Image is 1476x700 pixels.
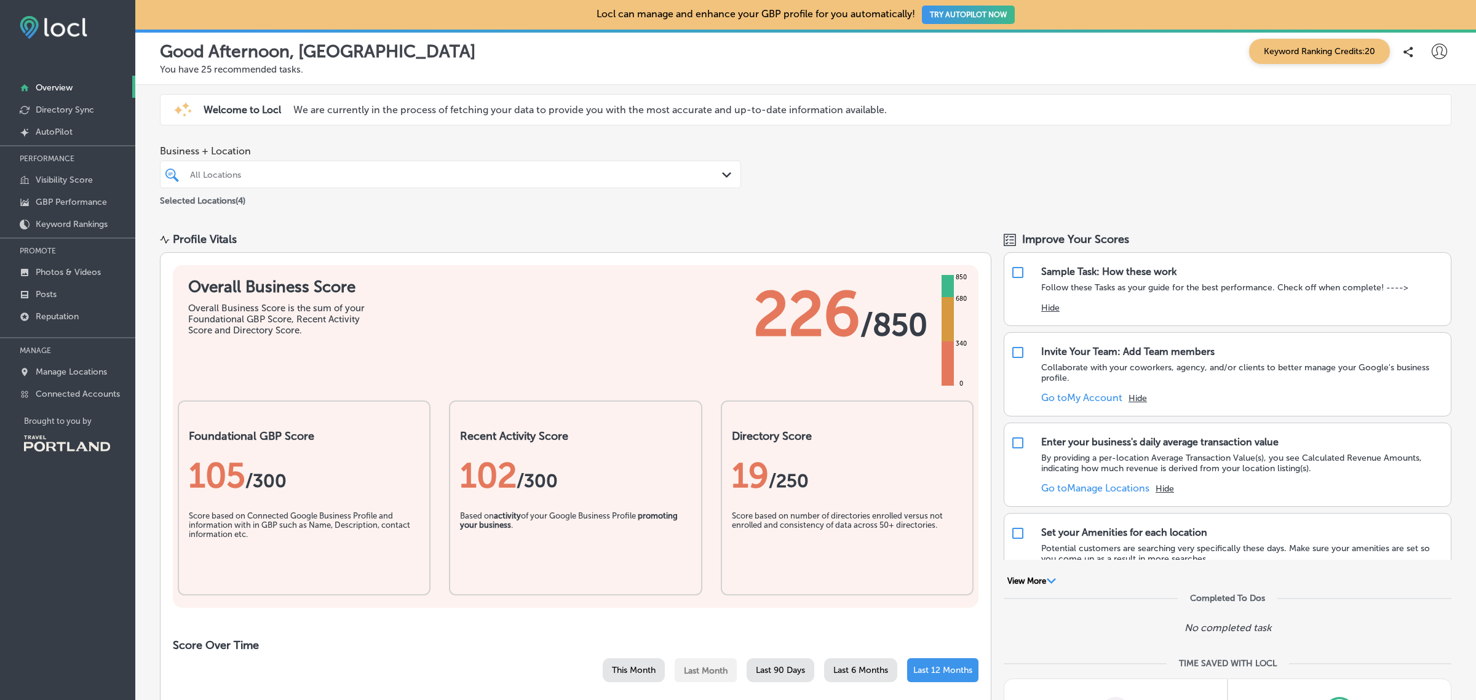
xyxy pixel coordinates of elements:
[293,104,887,116] p: We are currently in the process of fetching your data to provide you with the most accurate and u...
[36,219,108,229] p: Keyword Rankings
[922,6,1015,24] button: TRY AUTOPILOT NOW
[494,511,521,520] b: activity
[612,665,656,675] span: This Month
[1041,482,1149,494] a: Go toManage Locations
[189,511,419,573] div: Score based on Connected Google Business Profile and information with in GBP such as Name, Descri...
[1129,393,1147,404] button: Hide
[160,145,741,157] span: Business + Location
[1041,303,1060,313] button: Hide
[1041,543,1445,564] p: Potential customers are searching very specifically these days. Make sure your amenities are set ...
[753,277,860,351] span: 226
[957,379,966,389] div: 0
[1041,436,1279,448] div: Enter your business's daily average transaction value
[1156,483,1174,494] button: Hide
[188,277,373,296] h1: Overall Business Score
[732,455,962,496] div: 19
[36,267,101,277] p: Photos & Videos
[1184,622,1271,634] p: No completed task
[769,470,809,492] span: /250
[684,666,728,676] span: Last Month
[1004,576,1060,587] button: View More
[860,306,927,343] span: / 850
[188,303,373,336] div: Overall Business Score is the sum of your Foundational GBP Score, Recent Activity Score and Direc...
[245,470,287,492] span: / 300
[1190,593,1265,603] div: Completed To Dos
[24,416,135,426] p: Brought to you by
[36,367,107,377] p: Manage Locations
[1041,527,1207,538] div: Set your Amenities for each location
[36,289,57,300] p: Posts
[173,638,978,652] h2: Score Over Time
[913,665,972,675] span: Last 12 Months
[1179,658,1277,669] div: TIME SAVED WITH LOCL
[36,82,73,93] p: Overview
[36,127,73,137] p: AutoPilot
[1041,362,1445,383] p: Collaborate with your coworkers, agency, and/or clients to better manage your Google's business p...
[953,294,969,304] div: 680
[460,429,691,443] h2: Recent Activity Score
[953,339,969,349] div: 340
[756,665,805,675] span: Last 90 Days
[190,169,723,180] div: All Locations
[160,64,1451,75] p: You have 25 recommended tasks.
[189,429,419,443] h2: Foundational GBP Score
[36,175,93,185] p: Visibility Score
[460,511,678,530] b: promoting your business
[160,41,475,62] p: Good Afternoon, [GEOGRAPHIC_DATA]
[1041,392,1122,404] a: Go toMy Account
[953,272,969,282] div: 850
[189,455,419,496] div: 105
[732,511,962,573] div: Score based on number of directories enrolled versus not enrolled and consistency of data across ...
[173,233,237,246] div: Profile Vitals
[460,455,691,496] div: 102
[204,104,281,116] span: Welcome to Locl
[732,429,962,443] h2: Directory Score
[1249,39,1390,64] span: Keyword Ranking Credits: 20
[1022,233,1129,246] span: Improve Your Scores
[36,197,107,207] p: GBP Performance
[36,389,120,399] p: Connected Accounts
[1041,453,1445,474] p: By providing a per-location Average Transaction Value(s), you see Calculated Revenue Amounts, ind...
[160,191,245,206] p: Selected Locations ( 4 )
[36,105,94,115] p: Directory Sync
[1041,266,1176,277] div: Sample Task: How these work
[20,16,87,39] img: fda3e92497d09a02dc62c9cd864e3231.png
[460,511,691,573] div: Based on of your Google Business Profile .
[1041,282,1408,293] p: Follow these Tasks as your guide for the best performance. Check off when complete! ---->
[833,665,888,675] span: Last 6 Months
[36,311,79,322] p: Reputation
[24,436,110,451] img: Travel Portland
[1041,346,1215,357] div: Invite Your Team: Add Team members
[517,470,558,492] span: /300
